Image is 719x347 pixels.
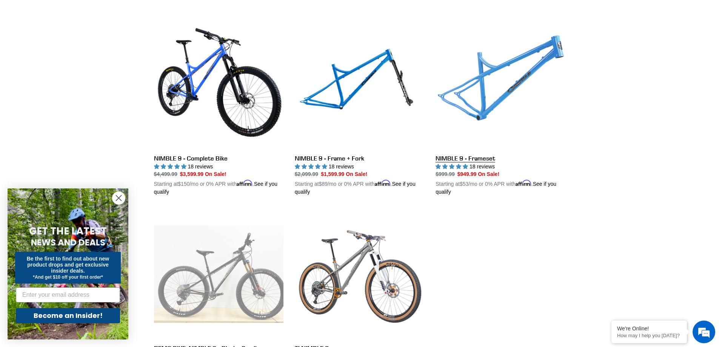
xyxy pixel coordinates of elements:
span: GET THE LATEST [29,224,107,238]
span: *And get $10 off your first order* [33,275,103,280]
p: How may I help you today? [617,333,681,338]
span: NEWS AND DEALS [31,236,105,248]
input: Enter your email address [16,287,120,302]
span: Be the first to find out about new product drops and get exclusive insider deals. [27,256,109,274]
div: We're Online! [617,325,681,332]
button: Become an Insider! [16,308,120,323]
button: Close dialog [112,191,125,205]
